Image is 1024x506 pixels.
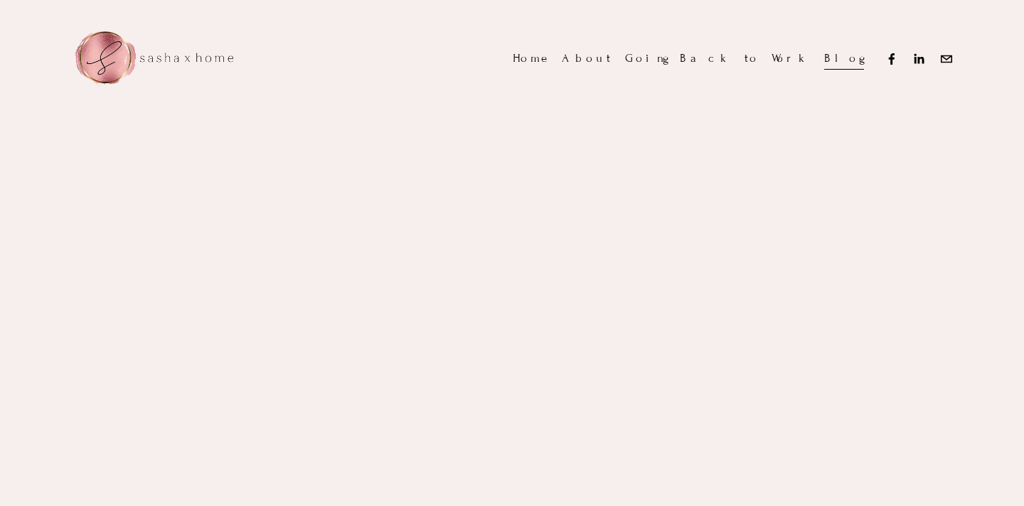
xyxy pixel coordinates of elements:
a: Home [513,47,549,71]
img: sasha x home [70,31,233,87]
a: LinkedIn [912,52,926,66]
a: Blog [824,47,864,71]
a: Sasha@sashaxhome.com [939,52,954,66]
a: Going Back to Work [625,47,811,71]
a: Facebook [885,52,899,66]
a: About [562,47,612,71]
